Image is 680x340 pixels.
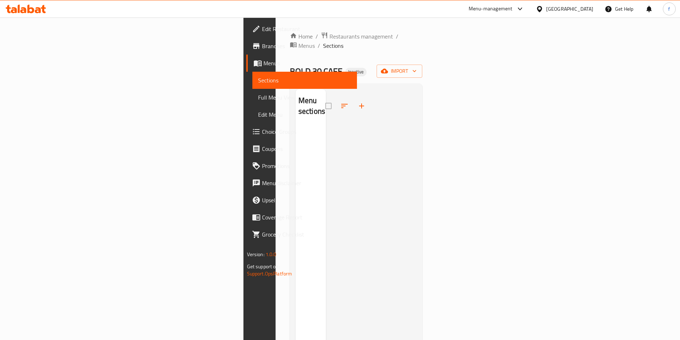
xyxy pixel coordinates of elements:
[296,123,326,129] nav: Menu sections
[247,269,292,278] a: Support.OpsPlatform
[262,42,351,50] span: Branches
[262,144,351,153] span: Coupons
[246,37,357,55] a: Branches
[246,157,357,174] a: Promotions
[247,250,265,259] span: Version:
[262,213,351,222] span: Coverage Report
[246,20,357,37] a: Edit Restaurant
[246,140,357,157] a: Coupons
[258,93,351,102] span: Full Menu View
[377,65,422,78] button: import
[246,226,357,243] a: Grocery Checklist
[252,72,357,89] a: Sections
[262,127,351,136] span: Choice Groups
[263,59,351,67] span: Menus
[266,250,277,259] span: 1.0.0
[546,5,593,13] div: [GEOGRAPHIC_DATA]
[252,89,357,106] a: Full Menu View
[262,230,351,239] span: Grocery Checklist
[262,25,351,33] span: Edit Restaurant
[246,174,357,192] a: Menu disclaimer
[247,262,280,271] span: Get support on:
[262,162,351,170] span: Promotions
[252,106,357,123] a: Edit Menu
[396,32,398,41] li: /
[321,32,393,41] a: Restaurants management
[668,5,670,13] span: f
[262,179,351,187] span: Menu disclaimer
[262,196,351,204] span: Upsell
[469,5,513,13] div: Menu-management
[246,55,357,72] a: Menus
[246,209,357,226] a: Coverage Report
[258,110,351,119] span: Edit Menu
[246,123,357,140] a: Choice Groups
[246,192,357,209] a: Upsell
[258,76,351,85] span: Sections
[329,32,393,41] span: Restaurants management
[353,97,370,115] button: Add section
[382,67,417,76] span: import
